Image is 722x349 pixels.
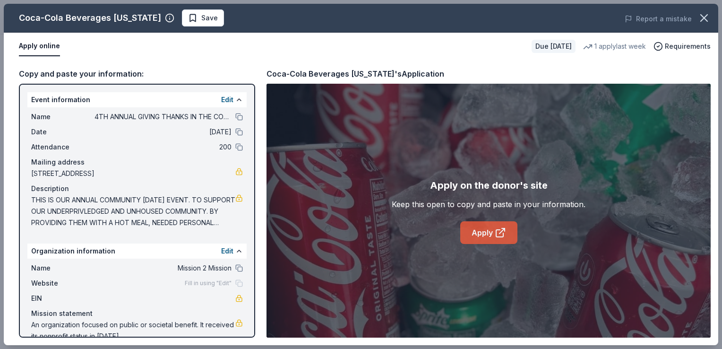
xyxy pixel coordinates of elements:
[31,308,243,319] div: Mission statement
[201,12,218,24] span: Save
[95,262,232,274] span: Mission 2 Mission
[182,9,224,26] button: Save
[532,40,576,53] div: Due [DATE]
[31,293,95,304] span: EIN
[266,68,444,80] div: Coca-Cola Beverages [US_STATE]'s Application
[27,92,247,107] div: Event information
[19,36,60,56] button: Apply online
[460,221,517,244] a: Apply
[625,13,692,25] button: Report a mistake
[392,199,585,210] div: Keep this open to copy and paste in your information.
[95,111,232,122] span: 4TH ANNUAL GIVING THANKS IN THE COMMUNITY OUTREACH
[19,68,255,80] div: Copy and paste your information:
[221,94,233,105] button: Edit
[653,41,711,52] button: Requirements
[19,10,161,26] div: Coca-Cola Beverages [US_STATE]
[31,111,95,122] span: Name
[31,194,235,228] span: THIS IS OUR ANNUAL COMMUNITY [DATE] EVENT. TO SUPPORT OUR UNDERPRIVLEDGED AND UNHOUSED COMMUNITY....
[27,244,247,259] div: Organization information
[31,168,235,179] span: [STREET_ADDRESS]
[185,279,232,287] span: Fill in using "Edit"
[31,141,95,153] span: Attendance
[221,245,233,257] button: Edit
[31,126,95,138] span: Date
[31,319,235,342] span: An organization focused on public or societal benefit. It received its nonprofit status in [DATE].
[665,41,711,52] span: Requirements
[31,262,95,274] span: Name
[31,278,95,289] span: Website
[583,41,646,52] div: 1 apply last week
[95,126,232,138] span: [DATE]
[31,183,243,194] div: Description
[95,141,232,153] span: 200
[430,178,548,193] div: Apply on the donor's site
[31,157,243,168] div: Mailing address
